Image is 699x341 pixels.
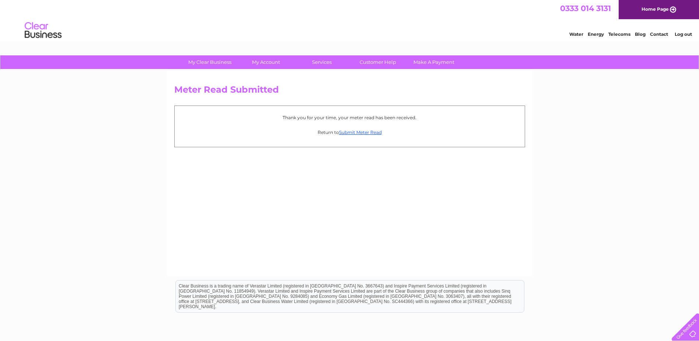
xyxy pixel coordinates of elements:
[675,31,692,37] a: Log out
[178,129,521,136] p: Return to
[179,55,240,69] a: My Clear Business
[347,55,408,69] a: Customer Help
[650,31,668,37] a: Contact
[588,31,604,37] a: Energy
[291,55,352,69] a: Services
[403,55,464,69] a: Make A Payment
[635,31,646,37] a: Blog
[235,55,296,69] a: My Account
[560,4,611,13] a: 0333 014 3131
[24,19,62,42] img: logo.png
[608,31,630,37] a: Telecoms
[176,4,524,36] div: Clear Business is a trading name of Verastar Limited (registered in [GEOGRAPHIC_DATA] No. 3667643...
[174,85,525,99] h2: Meter Read Submitted
[178,114,521,121] p: Thank you for your time, your meter read has been received.
[339,130,382,135] a: Submit Meter Read
[569,31,583,37] a: Water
